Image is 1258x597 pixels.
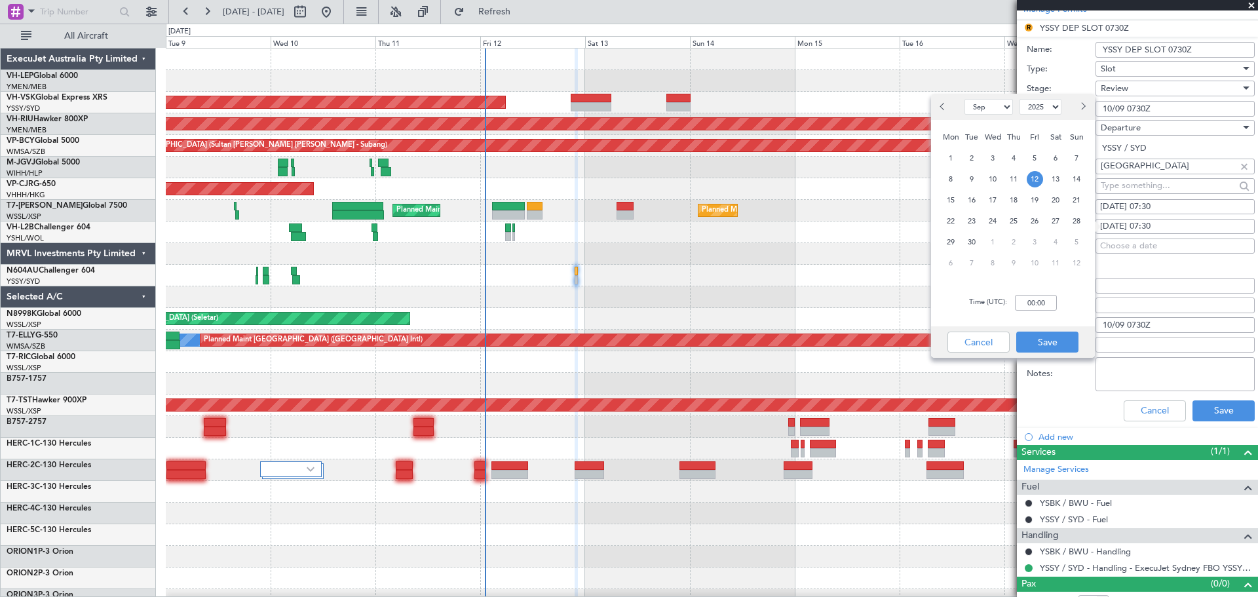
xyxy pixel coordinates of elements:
span: 29 [943,234,959,250]
span: 14 [1069,171,1085,187]
div: 1-9-2025 [940,147,961,168]
span: 4 [1048,234,1064,250]
span: 6 [943,255,959,271]
span: VP-BCY [7,137,35,145]
div: Sat 13 [585,36,690,48]
span: HERC-5 [7,526,35,534]
span: 6 [1048,150,1064,166]
div: 7-10-2025 [961,252,982,273]
div: 4-10-2025 [1045,231,1066,252]
div: 6-10-2025 [940,252,961,273]
div: [DATE] [168,26,191,37]
div: 30-9-2025 [961,231,982,252]
a: WMSA/SZB [7,147,45,157]
a: HERC-2C-130 Hercules [7,461,91,469]
div: Tue [961,126,982,147]
div: 5-9-2025 [1024,147,1045,168]
div: 8-10-2025 [982,252,1003,273]
span: 11 [1006,171,1022,187]
span: VH-L2B [7,223,34,231]
a: YSSY/SYD [7,277,40,286]
a: ORION2P-3 Orion [7,569,73,577]
a: WSSL/XSP [7,320,41,330]
a: T7-TSTHawker 900XP [7,396,86,404]
a: VH-LEPGlobal 6000 [7,72,78,80]
div: Sun [1066,126,1087,147]
div: 22-9-2025 [940,210,961,231]
span: 8 [985,255,1001,271]
div: 8-9-2025 [940,168,961,189]
span: 2 [1006,234,1022,250]
a: YMEN/MEB [7,125,47,135]
a: VHHH/HKG [7,190,45,200]
select: Select year [1020,99,1061,115]
div: Tue 16 [900,36,1004,48]
div: 12-9-2025 [1024,168,1045,189]
a: N8998KGlobal 6000 [7,310,81,318]
div: Fri [1024,126,1045,147]
span: 27 [1048,213,1064,229]
a: WSSL/XSP [7,406,41,416]
div: 13-9-2025 [1045,168,1066,189]
div: 3-9-2025 [982,147,1003,168]
div: 10-10-2025 [1024,252,1045,273]
div: Planned Maint Dubai (Al Maktoum Intl) [396,201,525,220]
a: VP-CJRG-650 [7,180,56,188]
a: VP-BCYGlobal 5000 [7,137,79,145]
span: 3 [1027,234,1043,250]
span: VH-RIU [7,115,33,123]
span: 7 [964,255,980,271]
div: Wed 10 [271,36,375,48]
span: B757-2 [7,418,33,426]
div: 9-9-2025 [961,168,982,189]
span: 4 [1006,150,1022,166]
span: Pax [1021,577,1036,592]
a: T7-RICGlobal 6000 [7,353,75,361]
div: 3-10-2025 [1024,231,1045,252]
div: 20-9-2025 [1045,189,1066,210]
span: N604AU [7,267,39,275]
div: 2-9-2025 [961,147,982,168]
input: Trip Number [40,2,115,22]
span: T7-RIC [7,353,31,361]
a: HERC-5C-130 Hercules [7,526,91,534]
button: Refresh [448,1,526,22]
a: HERC-4C-130 Hercules [7,505,91,512]
span: ORION2 [7,569,38,577]
div: 14-9-2025 [1066,168,1087,189]
div: 24-9-2025 [982,210,1003,231]
div: 1-10-2025 [982,231,1003,252]
span: [DATE] - [DATE] [223,6,284,18]
span: 18 [1006,192,1022,208]
a: WIHH/HLP [7,168,43,178]
span: T7-[PERSON_NAME] [7,202,83,210]
span: 2 [964,150,980,166]
div: 28-9-2025 [1066,210,1087,231]
label: Stage: [1027,83,1096,96]
div: 12-10-2025 [1066,252,1087,273]
span: Time (UTC): [969,297,1007,311]
input: --:-- [1015,295,1057,311]
span: 21 [1069,192,1085,208]
span: 16 [964,192,980,208]
div: 11-9-2025 [1003,168,1024,189]
button: All Aircraft [14,26,142,47]
img: arrow-gray.svg [307,467,314,472]
div: Unplanned Maint [GEOGRAPHIC_DATA] (Sultan [PERSON_NAME] [PERSON_NAME] - Subang) [73,136,387,155]
a: Manage Services [1023,463,1089,476]
a: ORION1P-3 Orion [7,548,73,556]
span: Refresh [467,7,522,16]
span: T7-TST [7,396,32,404]
a: HERC-3C-130 Hercules [7,483,91,491]
span: 9 [1006,255,1022,271]
span: 22 [943,213,959,229]
div: 7-9-2025 [1066,147,1087,168]
span: (0/0) [1211,577,1230,590]
span: VP-CJR [7,180,33,188]
span: Services [1021,445,1056,460]
a: T7-[PERSON_NAME]Global 7500 [7,202,127,210]
button: Save [1192,400,1255,421]
div: 16-9-2025 [961,189,982,210]
span: 1 [943,150,959,166]
span: M-JGVJ [7,159,35,166]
